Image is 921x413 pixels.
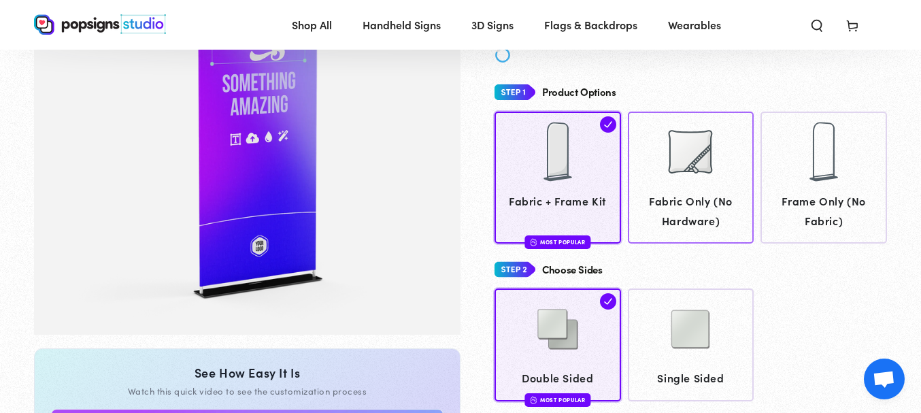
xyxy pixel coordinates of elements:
img: Single Sided [656,295,724,363]
img: fire.svg [530,395,537,405]
img: check.svg [600,116,616,133]
a: Wearables [658,7,731,43]
a: Fabric Only (No Hardware) Fabric Only (No Hardware) [628,112,754,244]
div: See How Easy It Is [51,365,443,380]
a: 3D Signs [461,7,524,43]
span: Frame Only (No Fabric) [767,191,881,231]
span: Shop All [292,15,332,35]
img: Step 1 [495,80,535,105]
span: Single Sided [634,368,748,388]
img: Popsigns Studio [34,14,166,35]
a: Double Sided Double Sided Most Popular [495,288,621,401]
img: Step 2 [495,257,535,282]
span: Fabric + Frame Kit [501,191,615,211]
span: Double Sided [501,368,615,388]
img: Fabric Only (No Hardware) [656,118,724,186]
h4: Choose Sides [542,264,603,276]
h4: Product Options [542,86,616,98]
img: Double Sided [524,295,592,363]
a: Open chat [864,359,905,399]
summary: Search our site [799,10,835,39]
div: Most Popular [524,235,590,248]
img: check.svg [600,293,616,310]
a: Shop All [282,7,342,43]
span: Wearables [668,15,721,35]
a: Handheld Signs [352,7,451,43]
a: Single Sided Single Sided [628,288,754,401]
a: Fabric + Frame Kit Fabric + Frame Kit Most Popular [495,112,621,244]
img: fire.svg [530,237,537,247]
img: Fabric + Frame Kit [524,118,592,186]
a: Frame Only (No Fabric) Frame Only (No Fabric) [760,112,887,244]
span: Flags & Backdrops [544,15,637,35]
img: Frame Only (No Fabric) [790,118,858,186]
div: Most Popular [524,393,590,406]
span: Handheld Signs [363,15,441,35]
a: Flags & Backdrops [534,7,648,43]
span: Fabric Only (No Hardware) [634,191,748,231]
div: Watch this quick video to see the customization process [51,385,443,397]
span: 3D Signs [471,15,514,35]
img: spinner_new.svg [495,47,511,63]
